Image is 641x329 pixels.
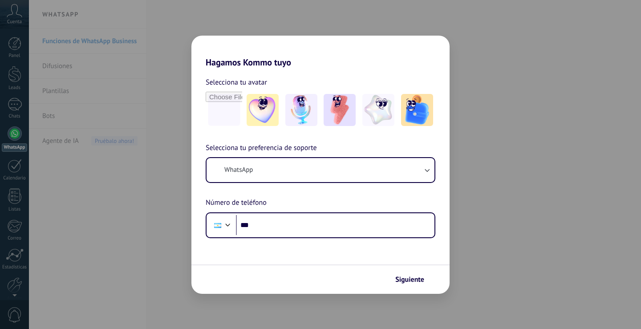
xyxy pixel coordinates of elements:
[209,216,226,235] div: Argentina: + 54
[395,276,424,283] span: Siguiente
[391,272,436,287] button: Siguiente
[324,94,356,126] img: -3.jpeg
[224,166,253,175] span: WhatsApp
[401,94,433,126] img: -5.jpeg
[362,94,394,126] img: -4.jpeg
[191,36,450,68] h2: Hagamos Kommo tuyo
[206,197,267,209] span: Número de teléfono
[285,94,317,126] img: -2.jpeg
[206,142,317,154] span: Selecciona tu preferencia de soporte
[207,158,434,182] button: WhatsApp
[247,94,279,126] img: -1.jpeg
[206,77,267,88] span: Selecciona tu avatar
